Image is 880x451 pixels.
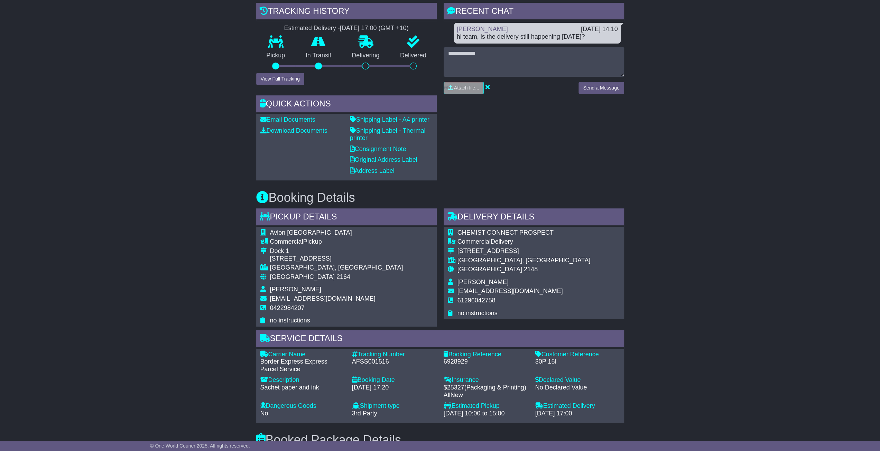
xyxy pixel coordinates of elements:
[256,25,437,32] div: Estimated Delivery -
[270,304,305,311] span: 0422984207
[444,358,528,366] div: 6928929
[260,358,345,373] div: Border Express Express Parcel Service
[270,238,403,246] div: Pickup
[444,3,624,21] div: RECENT CHAT
[444,410,528,417] div: [DATE] 10:00 to 15:00
[457,288,563,294] span: [EMAIL_ADDRESS][DOMAIN_NAME]
[457,238,491,245] span: Commercial
[256,52,296,59] p: Pickup
[270,295,376,302] span: [EMAIL_ADDRESS][DOMAIN_NAME]
[352,384,437,392] div: [DATE] 17:20
[256,433,624,447] h3: Booked Package Details
[260,376,345,384] div: Description
[352,376,437,384] div: Booking Date
[260,127,327,134] a: Download Documents
[535,410,620,417] div: [DATE] 17:00
[535,402,620,410] div: Estimated Delivery
[535,384,620,392] div: No Declared Value
[150,443,250,449] span: © One World Courier 2025. All rights reserved.
[260,384,345,392] div: Sachet paper and ink
[457,257,591,264] div: [GEOGRAPHIC_DATA], [GEOGRAPHIC_DATA]
[578,82,624,94] button: Send a Message
[350,167,395,174] a: Address Label
[260,402,345,410] div: Dangerous Goods
[352,351,437,358] div: Tracking Number
[352,410,377,417] span: 3rd Party
[352,402,437,410] div: Shipment type
[350,116,429,123] a: Shipping Label - A4 printer
[390,52,437,59] p: Delivered
[457,297,495,304] span: 61296042758
[270,317,310,324] span: no instructions
[256,73,304,85] button: View Full Tracking
[340,25,409,32] div: [DATE] 17:00 (GMT +10)
[256,3,437,21] div: Tracking history
[447,384,464,391] span: 25327
[535,358,620,366] div: 30P 15I
[444,376,528,384] div: Insurance
[535,376,620,384] div: Declared Value
[457,310,498,317] span: no instructions
[295,52,342,59] p: In Transit
[260,410,268,417] span: No
[270,264,403,272] div: [GEOGRAPHIC_DATA], [GEOGRAPHIC_DATA]
[260,351,345,358] div: Carrier Name
[270,229,352,236] span: Avion [GEOGRAPHIC_DATA]
[524,266,538,273] span: 2148
[457,26,508,32] a: [PERSON_NAME]
[457,266,522,273] span: [GEOGRAPHIC_DATA]
[270,255,403,263] div: [STREET_ADDRESS]
[256,191,624,205] h3: Booking Details
[535,351,620,358] div: Customer Reference
[256,208,437,227] div: Pickup Details
[342,52,390,59] p: Delivering
[457,279,509,285] span: [PERSON_NAME]
[457,238,591,246] div: Delivery
[444,351,528,358] div: Booking Reference
[270,238,303,245] span: Commercial
[260,116,315,123] a: Email Documents
[270,286,321,293] span: [PERSON_NAME]
[350,127,426,142] a: Shipping Label - Thermal printer
[466,384,524,391] span: Packaging & Printing
[256,95,437,114] div: Quick Actions
[352,358,437,366] div: AFSS001516
[256,330,624,349] div: Service Details
[270,273,335,280] span: [GEOGRAPHIC_DATA]
[350,145,406,152] a: Consignment Note
[457,33,618,41] div: hi team, is the delivery still happening [DATE]?
[444,392,528,399] div: AllNew
[270,247,403,255] div: Dock 1
[444,402,528,410] div: Estimated Pickup
[336,273,350,280] span: 2164
[350,156,417,163] a: Original Address Label
[457,229,554,236] span: CHEMIST CONNECT PROSPECT
[457,247,591,255] div: [STREET_ADDRESS]
[581,26,618,33] div: [DATE] 14:10
[444,384,528,399] div: $ ( )
[444,208,624,227] div: Delivery Details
